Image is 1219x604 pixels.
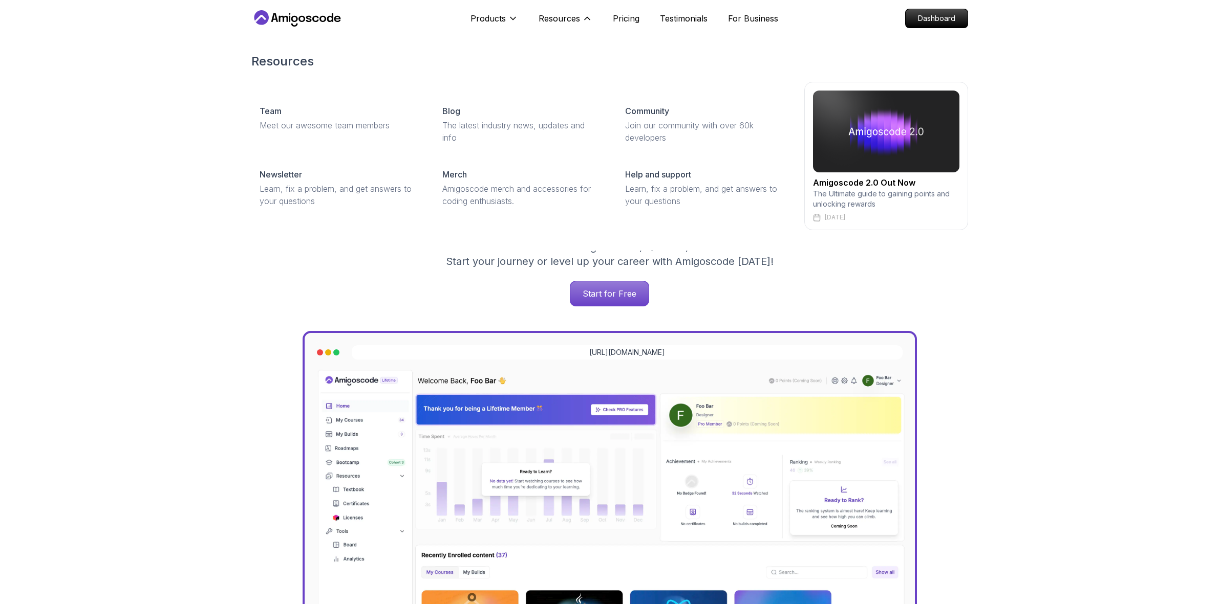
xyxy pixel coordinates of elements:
[825,213,845,221] p: [DATE]
[813,91,959,172] img: amigoscode 2.0
[442,105,460,117] p: Blog
[570,281,649,306] a: Start for Free
[251,97,426,140] a: TeamMeet our awesome team members
[434,97,609,152] a: BlogThe latest industry news, updates and info
[728,12,778,25] a: For Business
[613,12,639,25] a: Pricing
[442,168,467,181] p: Merch
[434,160,609,215] a: MerchAmigoscode merch and accessories for coding enthusiasts.
[804,82,968,230] a: amigoscode 2.0Amigoscode 2.0 Out NowThe Ultimate guide to gaining points and unlocking rewards[DATE]
[617,97,792,152] a: CommunityJoin our community with over 60k developers
[260,105,282,117] p: Team
[260,183,418,207] p: Learn, fix a problem, and get answers to your questions
[471,12,518,33] button: Products
[260,119,418,131] p: Meet our awesome team members
[813,189,959,209] p: The Ultimate guide to gaining points and unlocking rewards
[251,53,968,70] h2: Resources
[438,240,782,269] p: Get unlimited access to coding , , and . Start your journey or level up your career with Amigosco...
[813,176,959,189] h2: Amigoscode 2.0 Out Now
[660,12,708,25] a: Testimonials
[251,160,426,215] a: NewsletterLearn, fix a problem, and get answers to your questions
[905,9,968,28] a: Dashboard
[570,281,649,306] p: Start for Free
[539,12,580,25] p: Resources
[442,183,601,207] p: Amigoscode merch and accessories for coding enthusiasts.
[625,105,669,117] p: Community
[260,168,302,181] p: Newsletter
[589,347,665,357] a: [URL][DOMAIN_NAME]
[539,12,592,33] button: Resources
[625,168,691,181] p: Help and support
[1156,540,1219,589] iframe: chat widget
[442,119,601,144] p: The latest industry news, updates and info
[625,183,783,207] p: Learn, fix a problem, and get answers to your questions
[471,12,506,25] p: Products
[617,160,792,215] a: Help and supportLearn, fix a problem, and get answers to your questions
[625,119,783,144] p: Join our community with over 60k developers
[906,9,968,28] p: Dashboard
